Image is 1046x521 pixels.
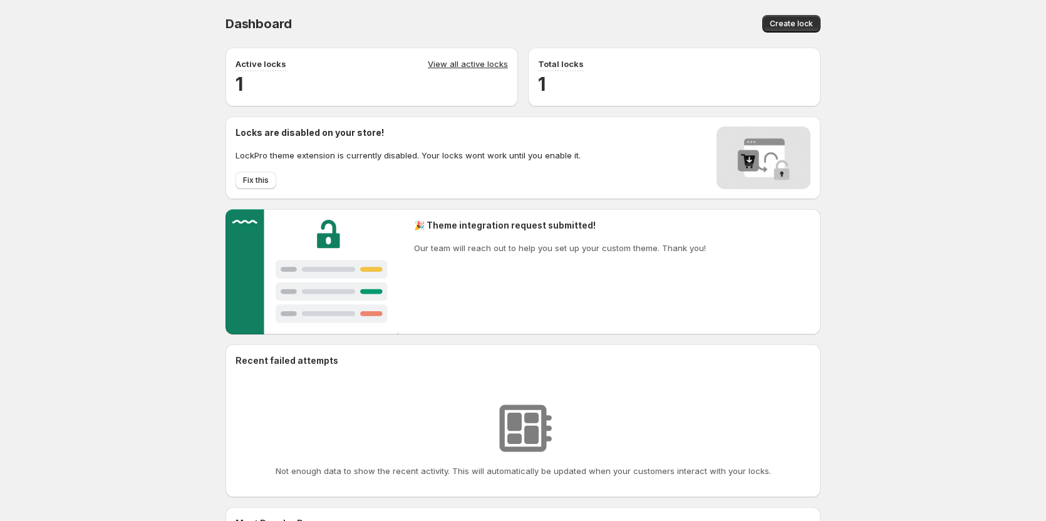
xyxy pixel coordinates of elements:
span: Fix this [243,175,269,185]
h2: Locks are disabled on your store! [236,126,581,139]
img: No resources found [492,397,554,460]
span: Dashboard [225,16,292,31]
p: Not enough data to show the recent activity. This will automatically be updated when your custome... [276,465,771,477]
a: View all active locks [428,58,508,71]
span: Create lock [770,19,813,29]
h2: 1 [538,71,810,96]
p: Active locks [236,58,286,70]
p: Total locks [538,58,584,70]
h2: 1 [236,71,508,96]
p: Our team will reach out to help you set up your custom theme. Thank you! [414,242,706,254]
img: Locks disabled [717,126,810,189]
button: Fix this [236,172,276,189]
p: LockPro theme extension is currently disabled. Your locks wont work until you enable it. [236,149,581,162]
button: Create lock [762,15,821,33]
h2: Recent failed attempts [236,354,338,367]
img: Customer support [225,209,399,334]
h2: 🎉 Theme integration request submitted! [414,219,706,232]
